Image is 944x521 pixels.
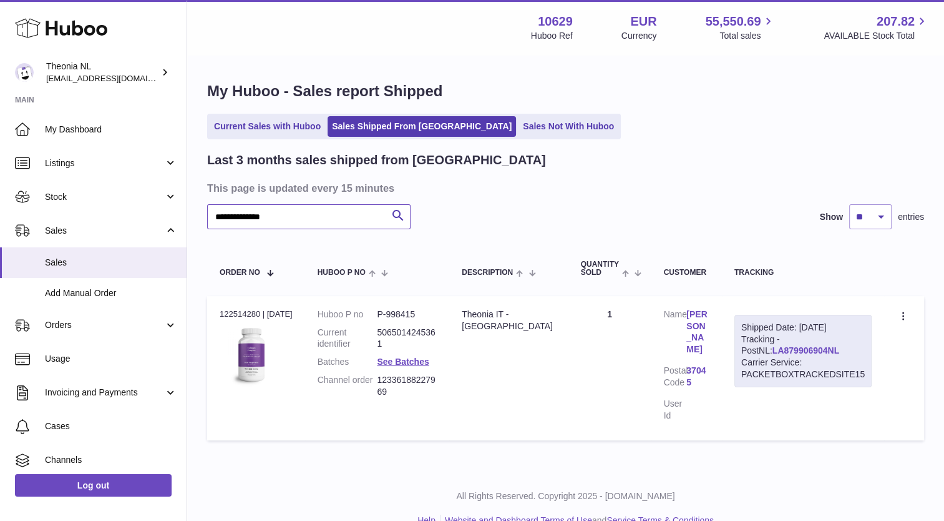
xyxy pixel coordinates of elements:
[15,63,34,82] img: info@wholesomegoods.eu
[741,322,865,334] div: Shipped Date: [DATE]
[719,30,775,42] span: Total sales
[772,345,839,355] a: LA879906904NL
[220,324,282,386] img: 106291725893008.jpg
[741,357,865,380] div: Carrier Service: PACKETBOXTRACKEDSITE15
[630,13,656,30] strong: EUR
[531,30,573,42] div: Huboo Ref
[377,327,437,350] dd: 5065014245361
[820,211,843,223] label: Show
[207,81,924,101] h1: My Huboo - Sales report Shipped
[686,365,709,389] a: 37045
[568,296,651,440] td: 1
[46,73,183,83] span: [EMAIL_ADDRESS][DOMAIN_NAME]
[318,356,377,368] dt: Batches
[318,327,377,350] dt: Current identifier
[46,61,158,84] div: Theonia NL
[210,116,325,137] a: Current Sales with Huboo
[45,287,177,299] span: Add Manual Order
[45,353,177,365] span: Usage
[45,257,177,269] span: Sales
[220,309,293,320] div: 122514280 | [DATE]
[824,13,929,42] a: 207.82 AVAILABLE Stock Total
[45,225,164,237] span: Sales
[824,30,929,42] span: AVAILABLE Stock Total
[45,124,177,136] span: My Dashboard
[318,374,377,398] dt: Channel order
[207,181,921,195] h3: This page is updated every 15 minutes
[45,157,164,169] span: Listings
[377,309,437,320] dd: P-998415
[538,13,573,30] strong: 10629
[197,490,934,502] p: All Rights Reserved. Copyright 2025 - [DOMAIN_NAME]
[705,13,761,30] span: 55,550.69
[663,269,709,277] div: Customer
[877,13,915,30] span: 207.82
[207,152,546,169] h2: Last 3 months sales shipped from [GEOGRAPHIC_DATA]
[898,211,924,223] span: entries
[734,269,872,277] div: Tracking
[45,387,164,399] span: Invoicing and Payments
[318,309,377,320] dt: Huboo P no
[377,374,437,398] dd: 12336188227969
[663,365,686,392] dt: Postal Code
[462,309,555,332] div: Theonia IT - [GEOGRAPHIC_DATA]
[220,269,260,277] span: Order No
[734,315,872,387] div: Tracking - PostNL:
[705,13,775,42] a: 55,550.69 Total sales
[15,474,172,497] a: Log out
[621,30,657,42] div: Currency
[45,454,177,466] span: Channels
[663,309,686,359] dt: Name
[45,191,164,203] span: Stock
[518,116,618,137] a: Sales Not With Huboo
[328,116,516,137] a: Sales Shipped From [GEOGRAPHIC_DATA]
[45,319,164,331] span: Orders
[581,260,620,277] span: Quantity Sold
[462,269,513,277] span: Description
[377,357,429,367] a: See Batches
[686,309,709,356] a: [PERSON_NAME]
[45,420,177,432] span: Cases
[663,398,686,422] dt: User Id
[318,269,366,277] span: Huboo P no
